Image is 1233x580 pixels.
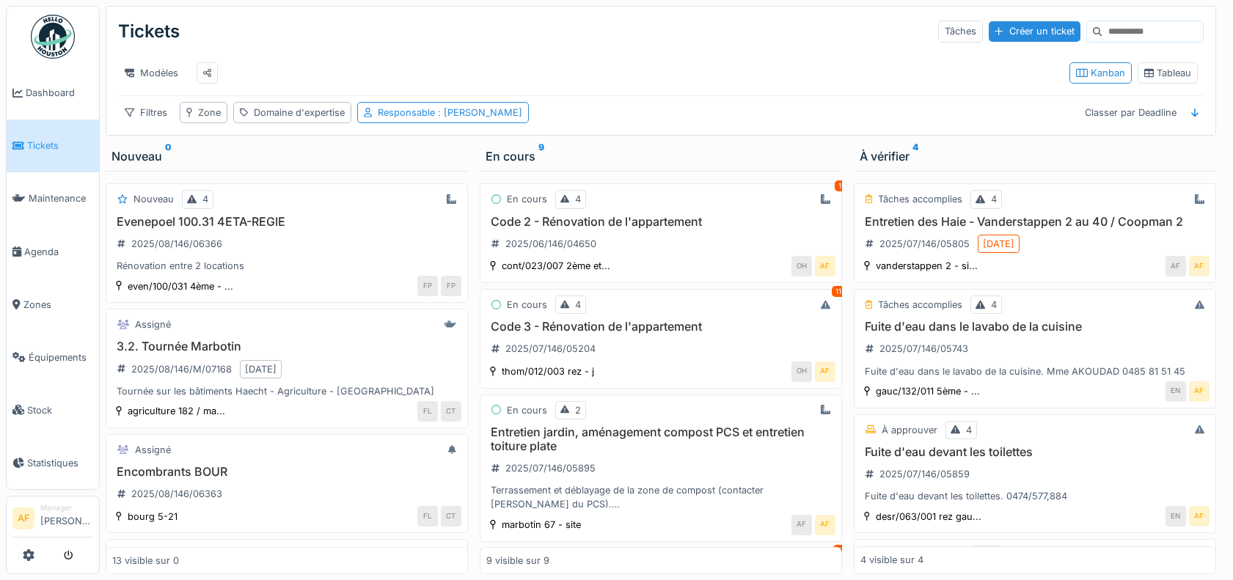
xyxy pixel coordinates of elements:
div: AF [815,361,835,382]
div: 1 [835,180,845,191]
a: Stock [7,383,99,436]
div: Filtres [118,102,174,123]
li: [PERSON_NAME] [40,502,93,534]
div: 9 visible sur 9 [486,554,549,568]
a: Statistiques [7,436,99,489]
a: Tickets [7,120,99,172]
div: 4 [966,423,972,437]
span: Équipements [29,350,93,364]
img: Badge_color-CXgf-gQk.svg [31,15,75,59]
div: AF [1189,381,1210,402]
div: Créer un ticket [989,21,1080,41]
div: Nouveau [111,147,462,165]
div: Modèles [118,62,185,84]
div: AF [815,515,835,535]
div: Classer par Deadline [1078,102,1183,123]
h3: Evenepoel 100.31 4ETA-REGIE [112,215,461,229]
div: Assigné [135,317,171,331]
div: Tâches accomplies [878,192,962,206]
div: Nouveau [133,192,174,206]
li: AF [12,507,34,529]
div: bourg 5-21 [128,510,178,524]
div: En cours [486,147,836,165]
div: desr/063/001 rez gau... [876,510,981,524]
div: AF [1189,256,1210,276]
h3: Fuite d'eau dans le lavabo de la cuisine [860,320,1210,334]
a: Équipements [7,331,99,383]
div: AF [815,256,835,276]
div: Tableau [1144,66,1191,80]
div: CT [441,506,461,526]
div: 2025/07/146/05743 [879,342,968,356]
div: thom/012/003 rez - j [502,364,594,378]
div: Zone [198,106,221,120]
div: marbotin 67 - site [502,518,581,532]
h3: Fuite d'eau devant les toilettes [860,445,1210,459]
h3: Code 3 - Rénovation de l'appartement [486,320,835,334]
div: gauc/132/011 5ème - ... [876,384,980,398]
span: : [PERSON_NAME] [435,107,522,118]
div: AF [1166,256,1186,276]
div: 2025/08/146/06366 [131,237,222,251]
div: 2 [575,403,581,417]
div: 4 [575,298,581,312]
div: FL [417,401,438,422]
div: FL [417,506,438,526]
div: FP [441,276,461,296]
div: cont/023/007 2ème et... [502,259,610,273]
div: FP [417,276,438,296]
h3: 3.2. Tournée Marbotin [112,339,461,353]
div: OH [791,361,812,382]
span: Agenda [24,245,93,259]
div: 4 visible sur 4 [860,554,923,568]
div: À approuver [882,423,937,437]
div: En cours [507,192,547,206]
div: 4 [991,192,997,206]
span: Maintenance [29,191,93,205]
h3: Encombrants BOUR [112,465,461,479]
div: AF [1189,506,1210,526]
div: OH [791,256,812,276]
div: 2025/07/146/05805 [879,237,970,251]
div: 13 visible sur 0 [112,554,179,568]
div: Kanban [1076,66,1125,80]
div: agriculture 182 / ma... [128,404,225,418]
span: Stock [27,403,93,417]
div: Tournée sur les bâtiments Haecht - Agriculture - [GEOGRAPHIC_DATA] [112,384,461,398]
div: 4 [575,192,581,206]
div: Terrassement et déblayage de la zone de compost (contacter [PERSON_NAME] du PCS). Entretien des j... [486,483,835,511]
div: even/100/031 4ème - ... [128,279,233,293]
div: En cours [507,298,547,312]
div: Assigné [135,443,171,457]
div: [DATE] [983,237,1014,251]
h3: Code 2 - Rénovation de l'appartement [486,215,835,229]
div: 2025/07/146/05859 [879,467,970,481]
a: Zones [7,278,99,331]
div: EN [1166,506,1186,526]
a: Dashboard [7,67,99,120]
div: Manager [40,502,93,513]
div: Responsable [378,106,522,120]
h3: Entretien des Haie - Vanderstappen 2 au 40 / Coopman 2 [860,215,1210,229]
div: À vérifier [860,147,1210,165]
div: Tâches [938,21,983,42]
sup: 0 [165,147,172,165]
div: 2025/07/146/05895 [505,461,596,475]
div: Tickets [118,12,180,51]
div: Fuite d'eau devant les toilettes. 0474/577,884 [860,489,1210,503]
div: 11 [832,286,845,297]
div: CT [441,401,461,422]
div: 2025/06/146/04650 [505,237,596,251]
div: 2025/08/146/M/07168 [131,362,232,376]
a: AF Manager[PERSON_NAME] [12,502,93,537]
span: Tickets [27,139,93,153]
sup: 4 [912,147,918,165]
a: Maintenance [7,172,99,225]
span: Statistiques [27,456,93,470]
span: Dashboard [26,86,93,100]
sup: 9 [538,147,544,165]
div: vanderstappen 2 - si... [876,259,978,273]
span: Zones [23,298,93,312]
div: Rénovation entre 2 locations [112,259,461,273]
div: En cours [507,403,547,417]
